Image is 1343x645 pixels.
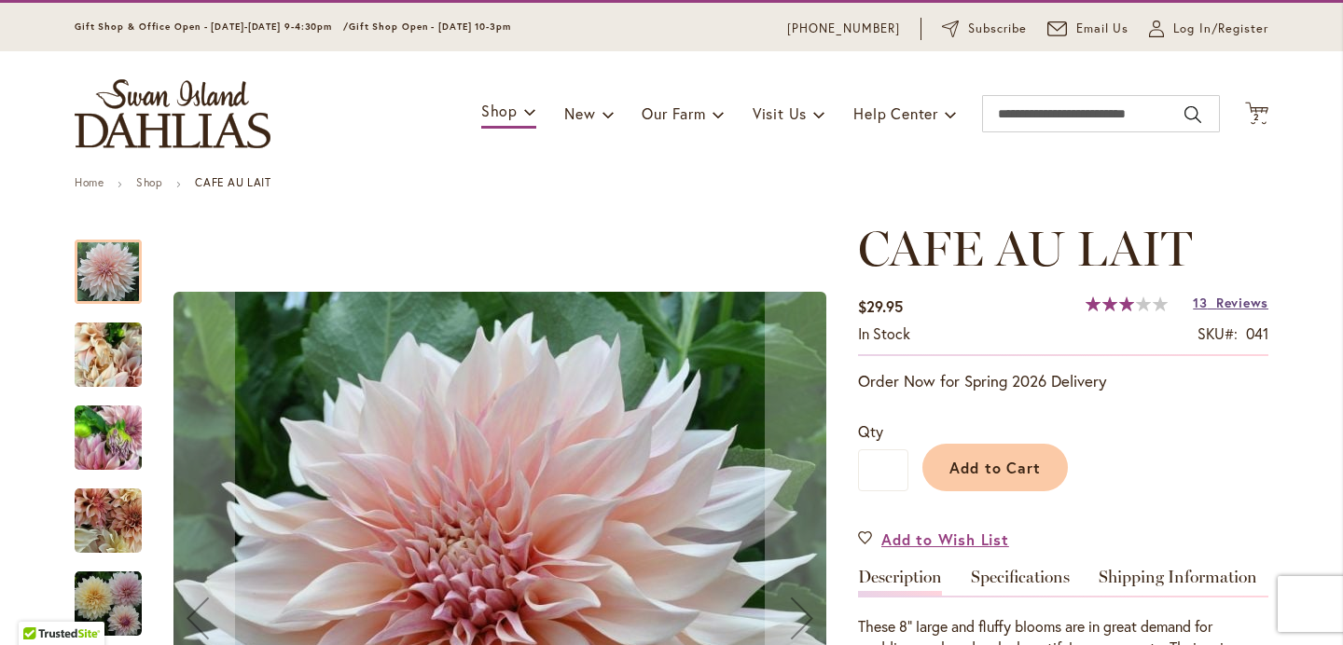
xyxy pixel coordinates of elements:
[642,103,705,123] span: Our Farm
[75,570,142,638] img: Café Au Lait
[564,103,595,123] span: New
[858,569,942,596] a: Description
[75,393,142,483] img: Café Au Lait
[881,528,1009,550] span: Add to Wish List
[14,579,66,631] iframe: Launch Accessibility Center
[1173,20,1268,38] span: Log In/Register
[1216,294,1268,311] span: Reviews
[75,470,160,553] div: Café Au Lait
[858,296,903,316] span: $29.95
[1086,296,1168,311] div: 60%
[968,20,1027,38] span: Subscribe
[75,221,160,304] div: Café Au Lait
[75,387,160,470] div: Café Au Lait
[858,323,910,343] span: In stock
[1193,294,1207,311] span: 13
[858,219,1192,278] span: CAFE AU LAIT
[858,370,1268,392] p: Order Now for Spring 2026 Delivery
[1076,20,1129,38] span: Email Us
[1246,323,1268,345] div: 041
[75,310,142,400] img: Café Au Lait
[75,553,160,636] div: Café Au Lait
[349,21,511,33] span: Gift Shop Open - [DATE] 10-3pm
[1253,111,1260,123] span: 2
[1245,102,1268,127] button: 2
[75,487,142,555] img: Café Au Lait
[853,103,938,123] span: Help Center
[75,79,270,148] a: store logo
[1149,20,1268,38] a: Log In/Register
[75,304,160,387] div: Café Au Lait
[481,101,518,120] span: Shop
[1198,323,1238,343] strong: SKU
[942,20,1027,38] a: Subscribe
[858,528,1009,550] a: Add to Wish List
[787,20,900,38] a: [PHONE_NUMBER]
[858,323,910,345] div: Availability
[75,21,349,33] span: Gift Shop & Office Open - [DATE]-[DATE] 9-4:30pm /
[971,569,1070,596] a: Specifications
[753,103,807,123] span: Visit Us
[949,458,1042,477] span: Add to Cart
[136,175,162,189] a: Shop
[1047,20,1129,38] a: Email Us
[1193,294,1268,311] a: 13 Reviews
[922,444,1068,491] button: Add to Cart
[195,175,270,189] strong: CAFE AU LAIT
[75,175,104,189] a: Home
[858,421,883,441] span: Qty
[1099,569,1257,596] a: Shipping Information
